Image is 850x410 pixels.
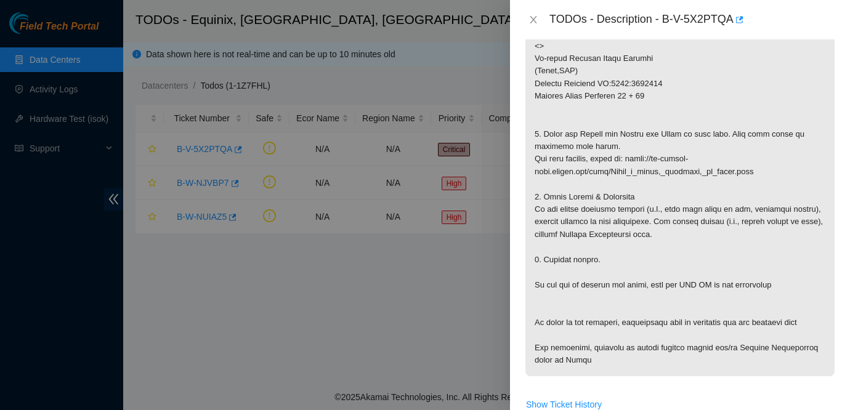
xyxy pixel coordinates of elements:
button: Close [525,14,542,26]
span: close [528,15,538,25]
div: TODOs - Description - B-V-5X2PTQA [549,10,835,30]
